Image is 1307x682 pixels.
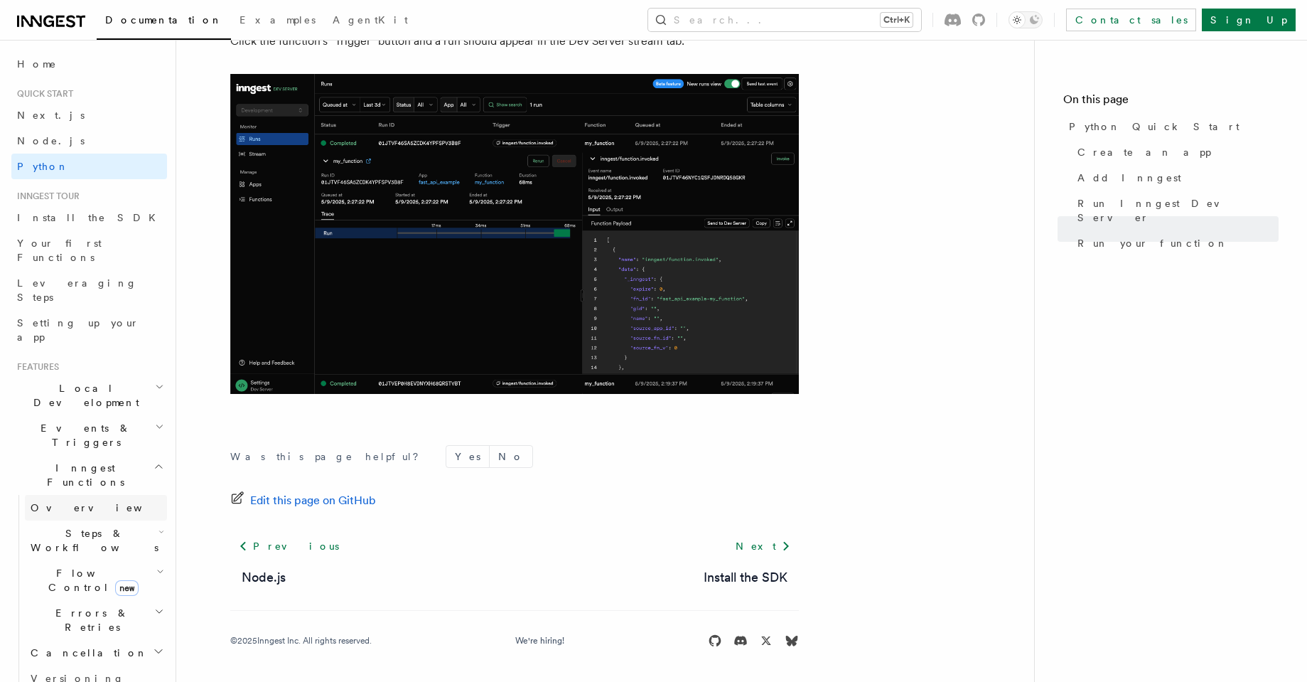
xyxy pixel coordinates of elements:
[250,491,376,511] span: Edit this page on GitHub
[1072,191,1279,230] a: Run Inngest Dev Server
[17,110,85,121] span: Next.js
[230,533,348,559] a: Previous
[1077,171,1181,185] span: Add Inngest
[324,4,416,38] a: AgentKit
[11,230,167,270] a: Your first Functions
[1072,165,1279,191] a: Add Inngest
[11,270,167,310] a: Leveraging Steps
[240,14,316,26] span: Examples
[1063,114,1279,139] a: Python Quick Start
[11,51,167,77] a: Home
[17,57,57,71] span: Home
[17,161,69,172] span: Python
[17,212,164,223] span: Install the SDK
[11,128,167,154] a: Node.js
[25,566,156,595] span: Flow Control
[1077,145,1211,159] span: Create an app
[11,361,59,373] span: Features
[105,14,222,26] span: Documentation
[11,415,167,455] button: Events & Triggers
[25,495,167,521] a: Overview
[1077,236,1228,250] span: Run your function
[333,14,408,26] span: AgentKit
[25,646,148,660] span: Cancellation
[881,13,913,27] kbd: Ctrl+K
[31,502,177,513] span: Overview
[11,154,167,179] a: Python
[25,521,167,560] button: Steps & Workflows
[1077,196,1279,225] span: Run Inngest Dev Server
[11,461,154,489] span: Inngest Functions
[1069,119,1239,134] span: Python Quick Start
[17,135,85,146] span: Node.js
[11,88,73,100] span: Quick start
[25,606,154,634] span: Errors & Retries
[1009,11,1043,28] button: Toggle dark mode
[1066,9,1196,31] a: Contact sales
[648,9,921,31] button: Search...Ctrl+K
[1063,91,1279,114] h4: On this page
[11,310,167,350] a: Setting up your app
[17,317,139,343] span: Setting up your app
[25,640,167,666] button: Cancellation
[11,375,167,415] button: Local Development
[11,205,167,230] a: Install the SDK
[25,526,158,555] span: Steps & Workflows
[17,238,102,263] span: Your first Functions
[11,421,155,449] span: Events & Triggers
[242,568,286,587] a: Node.js
[704,568,787,587] a: Install the SDK
[727,533,799,559] a: Next
[1072,139,1279,165] a: Create an app
[11,455,167,495] button: Inngest Functions
[1202,9,1296,31] a: Sign Up
[230,74,799,394] img: quick-start-run.png
[515,635,564,646] a: We're hiring!
[25,600,167,640] button: Errors & Retries
[230,491,376,511] a: Edit this page on GitHub
[11,381,155,410] span: Local Development
[17,277,137,303] span: Leveraging Steps
[97,4,231,40] a: Documentation
[1072,230,1279,256] a: Run your function
[231,4,324,38] a: Examples
[230,449,429,464] p: Was this page helpful?
[490,446,532,467] button: No
[230,635,372,646] div: © 2025 Inngest Inc. All rights reserved.
[115,580,139,596] span: new
[11,191,80,202] span: Inngest tour
[230,31,799,51] p: Click the function's "Trigger" button and a run should appear in the Dev Server stream tab:
[446,446,489,467] button: Yes
[11,102,167,128] a: Next.js
[25,560,167,600] button: Flow Controlnew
